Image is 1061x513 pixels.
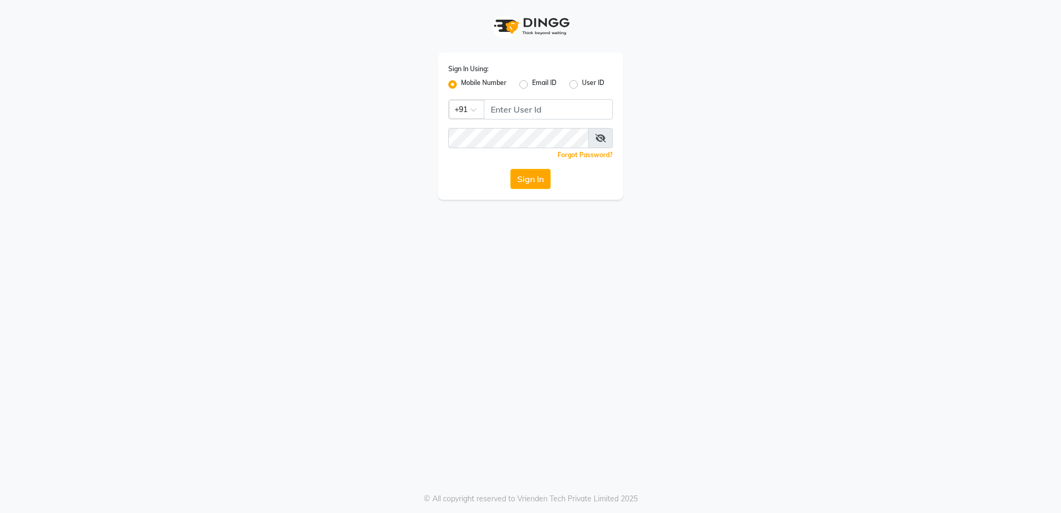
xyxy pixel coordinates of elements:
a: Forgot Password? [558,151,613,159]
label: User ID [582,78,604,91]
input: Username [484,99,613,119]
label: Sign In Using: [448,64,489,74]
img: logo1.svg [488,11,573,42]
label: Email ID [532,78,556,91]
label: Mobile Number [461,78,507,91]
button: Sign In [510,169,551,189]
input: Username [448,128,589,148]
